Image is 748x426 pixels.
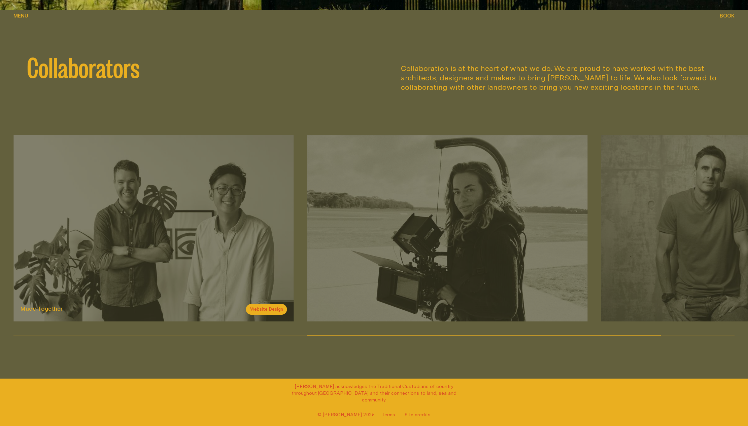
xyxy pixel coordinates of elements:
[13,13,28,18] span: Menu
[401,64,721,92] p: Collaboration is at the heart of what we do. We are proud to have worked with the best architects...
[288,383,460,403] p: [PERSON_NAME] acknowledges the Traditional Custodians of country throughout [GEOGRAPHIC_DATA] and...
[20,305,63,313] h3: Made Together
[13,12,28,20] button: show menu
[720,13,735,18] span: Book
[381,411,395,418] a: Terms
[27,53,347,80] h2: Collaborators
[317,411,375,418] span: © [PERSON_NAME] 2025
[720,12,735,20] button: show booking tray
[246,304,287,315] span: Website Design
[405,411,431,418] a: Site credits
